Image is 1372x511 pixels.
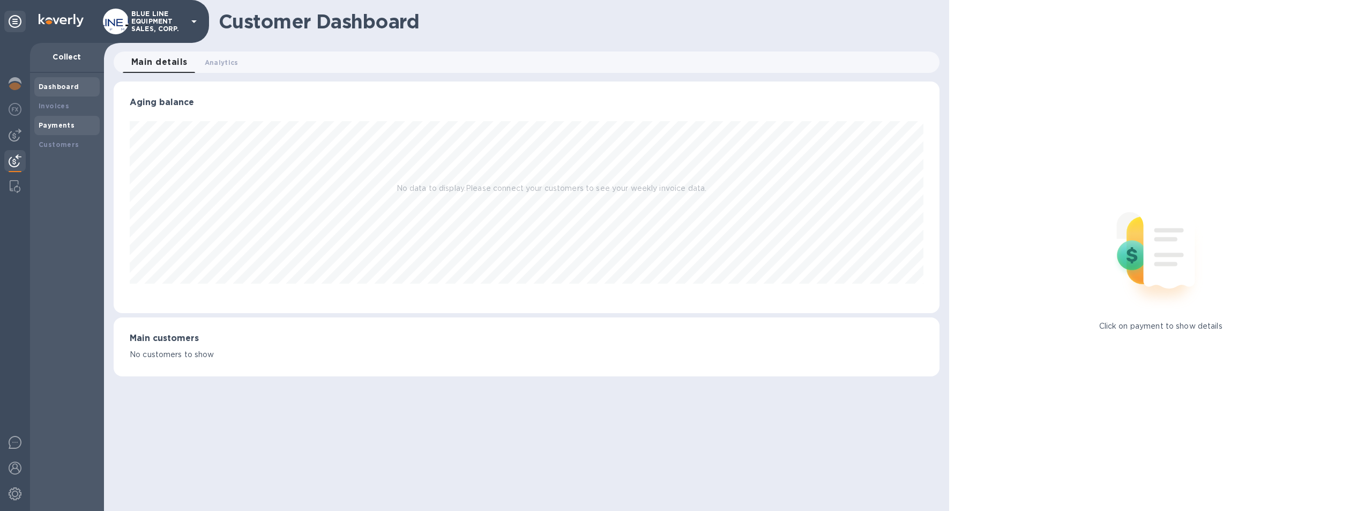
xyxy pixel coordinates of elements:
[219,10,932,33] h1: Customer Dashboard
[131,10,185,33] p: BLUE LINE EQUIPMENT SALES, CORP.
[9,103,21,116] img: Foreign exchange
[1099,321,1222,332] p: Click on payment to show details
[130,98,923,108] h3: Aging balance
[39,102,69,110] b: Invoices
[39,83,79,91] b: Dashboard
[4,11,26,32] div: Unpin categories
[131,55,188,70] span: Main details
[39,121,74,129] b: Payments
[39,51,95,62] p: Collect
[39,14,84,27] img: Logo
[130,349,923,360] p: No customers to show
[39,140,79,149] b: Customers
[130,334,923,344] h3: Main customers
[205,57,238,68] span: Analytics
